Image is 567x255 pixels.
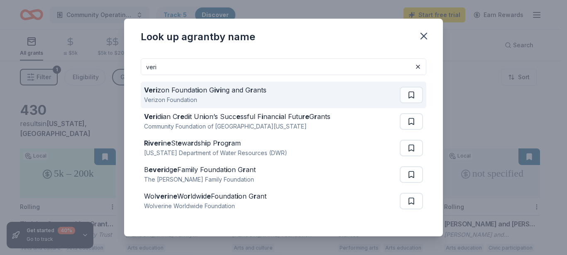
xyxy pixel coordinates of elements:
strong: i [237,192,238,200]
strong: Veri [144,112,157,121]
strong: e [173,165,177,174]
strong: i [201,192,203,200]
div: Wolverine Worldwide Foundation [144,201,266,211]
strong: r [188,192,191,200]
strong: i [262,112,263,121]
strong: veri [156,192,169,200]
strong: i [279,112,281,121]
strong: e [236,112,240,121]
strong: Riveri [144,139,163,147]
strong: everi [149,165,166,174]
strong: e [178,139,182,147]
strong: e [173,192,177,200]
strong: r [191,139,194,147]
div: n St wa dsh p P og am [144,138,287,148]
strong: r [314,112,317,121]
strong: i [197,86,199,94]
div: d an C d t Un on’s Succ ssful F nanc al Futu G ants [144,112,330,121]
div: The [PERSON_NAME] Family Foundation [144,175,256,185]
strong: i [205,139,207,147]
strong: Veri [144,86,157,94]
div: [US_STATE] Department of Water Resources (DWR) [144,148,287,158]
strong: re [177,112,184,121]
strong: i [191,165,193,174]
strong: r [228,139,231,147]
strong: i [226,165,227,174]
strong: i [188,112,190,121]
div: Community Foundation of [GEOGRAPHIC_DATA][US_STATE] [144,121,330,131]
strong: r [250,86,253,94]
div: B dg Fam ly Foundat on G ant [144,165,256,175]
strong: r [254,192,257,200]
strong: i [203,112,205,121]
div: Verizon Foundation [144,95,266,105]
strong: r [218,139,220,147]
div: zon Foundat on G ng and G ants [144,85,266,95]
div: Look up a grant by name [141,30,255,44]
input: Search [141,58,426,75]
strong: i [161,112,163,121]
strong: ivi [214,86,222,94]
strong: e [207,192,211,200]
div: Wol n Wo ldw d Foundat on G ant [144,191,266,201]
strong: re [302,112,309,121]
strong: e [167,139,171,147]
strong: r [243,165,246,174]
